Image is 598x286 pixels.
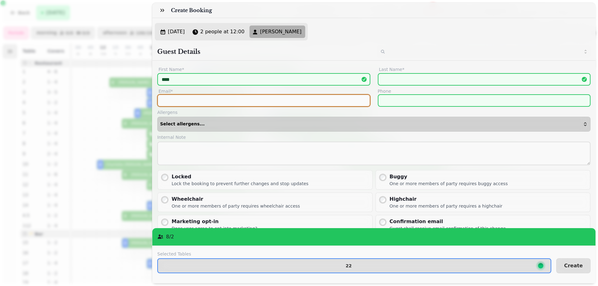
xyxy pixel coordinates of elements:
[157,251,551,257] label: Selected Tables
[390,173,508,181] div: Buggy
[346,264,352,268] p: 22
[157,134,591,140] label: Internal Note
[260,28,301,35] span: [PERSON_NAME]
[390,203,503,209] div: One or more members of party requires a highchair
[390,218,506,225] div: Confirmation email
[157,88,370,94] label: Email*
[172,173,308,181] div: Locked
[378,88,591,94] label: Phone
[172,225,257,232] div: Does user agree to opt into marketing?
[200,28,244,35] span: 2 people at 12:00
[378,66,591,73] label: Last Name*
[172,203,300,209] div: One or more members of party requires wheelchair access
[157,117,591,132] button: Select allergens...
[160,122,205,127] span: Select allergens...
[172,218,257,225] div: Marketing opt-in
[166,233,174,241] p: 8 / 2
[564,263,583,268] span: Create
[390,225,506,232] div: Guest shall receive email confirmation of this change
[157,66,370,73] label: First Name*
[168,28,185,35] span: [DATE]
[556,258,591,273] button: Create
[157,47,372,56] h2: Guest Details
[390,181,508,187] div: One or more members of party requires buggy access
[157,258,551,273] button: 22
[171,7,215,14] h3: Create Booking
[390,195,503,203] div: Highchair
[157,109,591,115] label: Allergens
[172,195,300,203] div: Wheelchair
[172,181,308,187] div: Lock the booking to prevent further changes and stop updates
